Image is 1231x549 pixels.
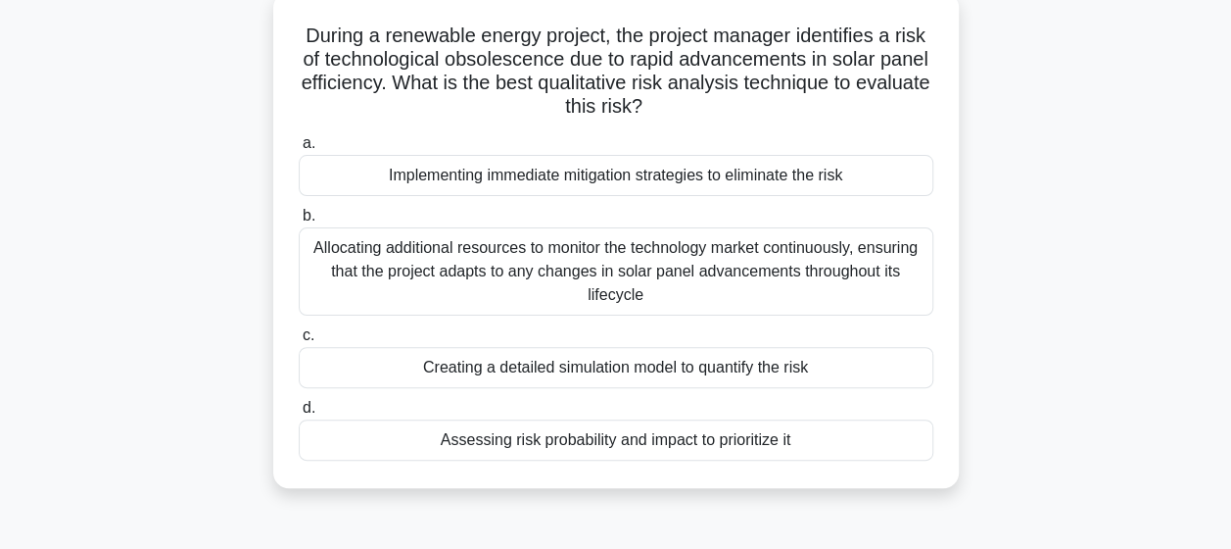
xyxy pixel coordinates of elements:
[303,326,314,343] span: c.
[299,347,933,388] div: Creating a detailed simulation model to quantify the risk
[297,24,935,120] h5: During a renewable energy project, the project manager identifies a risk of technological obsoles...
[299,227,933,316] div: Allocating additional resources to monitor the technology market continuously, ensuring that the ...
[303,399,315,416] span: d.
[303,207,315,224] span: b.
[299,155,933,196] div: Implementing immediate mitigation strategies to eliminate the risk
[299,420,933,461] div: Assessing risk probability and impact to prioritize it
[303,134,315,151] span: a.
